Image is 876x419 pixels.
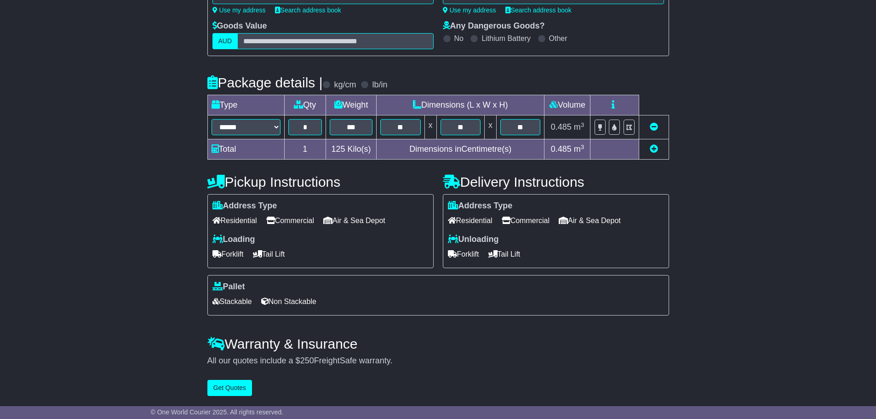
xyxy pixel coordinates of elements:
[212,213,257,228] span: Residential
[502,213,550,228] span: Commercial
[454,34,464,43] label: No
[266,213,314,228] span: Commercial
[253,247,285,261] span: Tail Lift
[207,174,434,189] h4: Pickup Instructions
[323,213,385,228] span: Air & Sea Depot
[377,95,544,115] td: Dimensions (L x W x H)
[212,21,267,31] label: Goods Value
[551,144,572,154] span: 0.485
[326,139,377,160] td: Kilo(s)
[212,201,277,211] label: Address Type
[505,6,572,14] a: Search address book
[443,6,496,14] a: Use my address
[326,95,377,115] td: Weight
[261,294,316,309] span: Non Stackable
[284,139,326,160] td: 1
[488,247,521,261] span: Tail Lift
[559,213,621,228] span: Air & Sea Depot
[424,115,436,139] td: x
[212,247,244,261] span: Forklift
[207,139,284,160] td: Total
[284,95,326,115] td: Qty
[212,6,266,14] a: Use my address
[372,80,387,90] label: lb/in
[212,294,252,309] span: Stackable
[448,201,513,211] label: Address Type
[300,356,314,365] span: 250
[551,122,572,132] span: 0.485
[650,122,658,132] a: Remove this item
[151,408,284,416] span: © One World Courier 2025. All rights reserved.
[574,122,584,132] span: m
[377,139,544,160] td: Dimensions in Centimetre(s)
[484,115,496,139] td: x
[207,336,669,351] h4: Warranty & Insurance
[443,174,669,189] h4: Delivery Instructions
[212,33,238,49] label: AUD
[212,235,255,245] label: Loading
[334,80,356,90] label: kg/cm
[332,144,345,154] span: 125
[581,121,584,128] sup: 3
[581,143,584,150] sup: 3
[448,235,499,245] label: Unloading
[448,247,479,261] span: Forklift
[207,380,252,396] button: Get Quotes
[443,21,545,31] label: Any Dangerous Goods?
[544,95,590,115] td: Volume
[650,144,658,154] a: Add new item
[574,144,584,154] span: m
[549,34,567,43] label: Other
[207,356,669,366] div: All our quotes include a $ FreightSafe warranty.
[275,6,341,14] a: Search address book
[481,34,531,43] label: Lithium Battery
[448,213,492,228] span: Residential
[212,282,245,292] label: Pallet
[207,75,323,90] h4: Package details |
[207,95,284,115] td: Type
